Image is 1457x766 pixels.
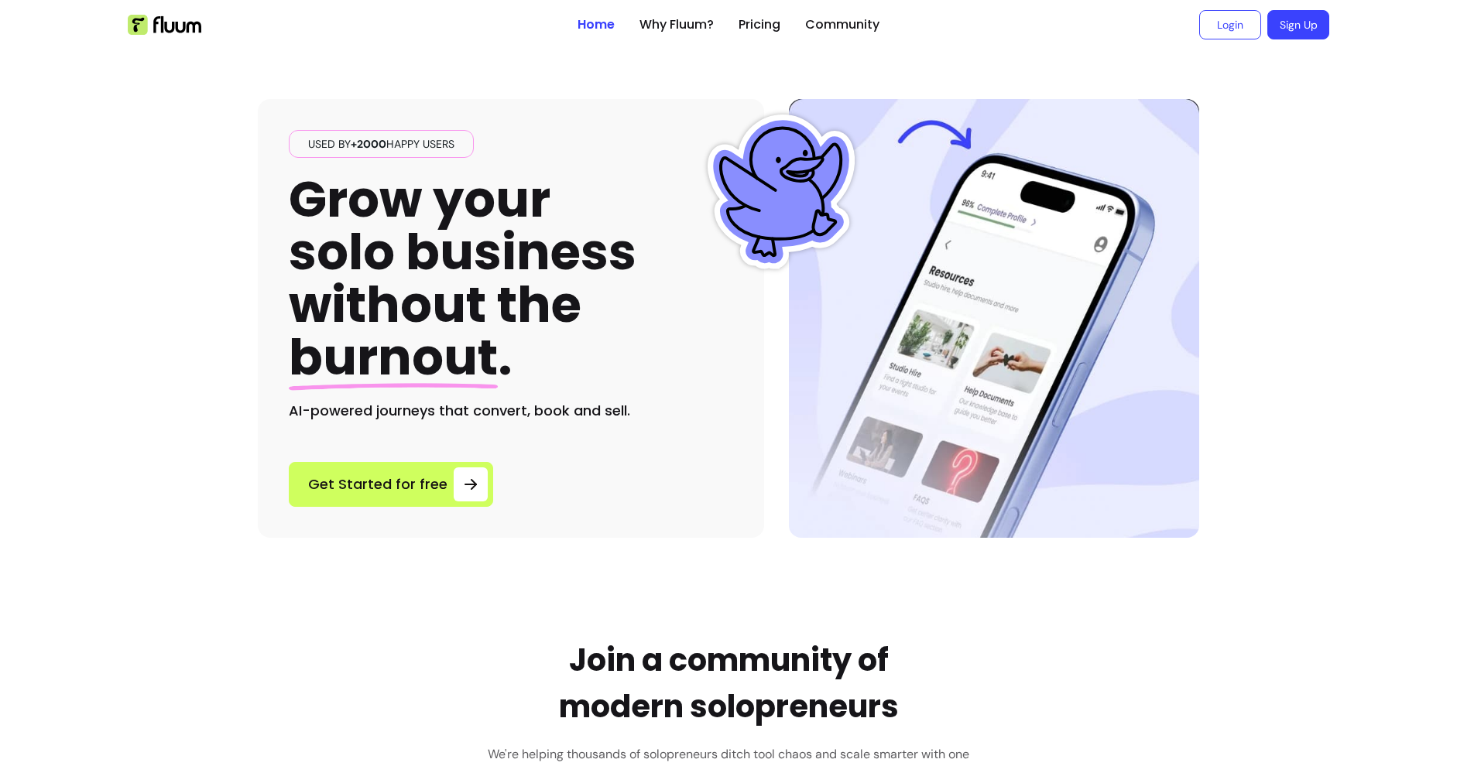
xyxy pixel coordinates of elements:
span: Used by happy users [302,136,461,152]
a: Home [578,15,615,34]
a: Sign Up [1267,10,1329,39]
img: Fluum Logo [128,15,201,35]
a: Get Started for free [289,462,493,507]
a: Pricing [739,15,780,34]
a: Why Fluum? [639,15,714,34]
a: Community [805,15,879,34]
img: Hero [789,99,1199,538]
a: Login [1199,10,1261,39]
h2: Join a community of modern solopreneurs [559,637,899,730]
span: +2000 [351,137,386,151]
span: Get Started for free [308,474,447,495]
img: Fluum Duck sticker [704,115,859,269]
h2: AI-powered journeys that convert, book and sell. [289,400,733,422]
h1: Grow your solo business without the . [289,173,636,385]
span: burnout [289,323,498,392]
